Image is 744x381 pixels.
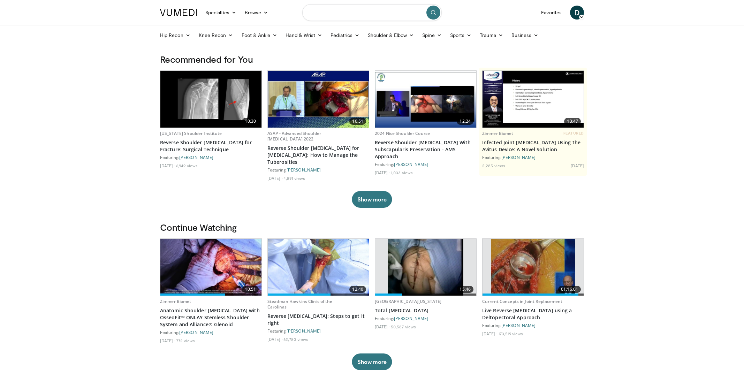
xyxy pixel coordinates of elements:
div: Featuring: [267,328,369,334]
a: Current Concepts in Joint Replacement [482,298,562,304]
span: 12:40 [349,286,366,293]
a: Steadman Hawkins Clinic of the Carolinas [267,298,333,310]
li: [DATE] [267,175,282,181]
a: D [570,6,584,20]
a: Reverse [MEDICAL_DATA]: Steps to get it right [267,313,369,327]
a: 10:51 [160,239,261,296]
a: Browse [241,6,273,20]
a: 01:16:01 [483,239,584,296]
div: Featuring: [160,329,262,335]
a: ASAP - Advanced Shoulder [MEDICAL_DATA] 2022 [267,130,321,142]
li: [DATE] [160,338,175,343]
a: 2024 Nice Shoulder Course [375,130,430,136]
li: 50,587 views [391,324,416,329]
a: [PERSON_NAME] [501,155,536,160]
img: c653596a-0679-4cdd-8644-76a798287787.620x360_q85_upscale.jpg [268,71,369,128]
a: [PERSON_NAME] [394,316,428,321]
div: Featuring: [375,315,477,321]
a: Spine [418,28,446,42]
a: 12:24 [375,71,476,128]
button: Show more [352,353,392,370]
a: Sports [446,28,476,42]
img: 14de8be9-0a1b-4abf-a68a-6c172c585c2e.620x360_q85_upscale.jpg [160,71,261,128]
a: Hip Recon [156,28,195,42]
a: Favorites [537,6,566,20]
li: [DATE] [482,331,497,336]
li: 1,033 views [391,170,413,175]
a: [PERSON_NAME] [394,162,428,167]
a: Hand & Wrist [281,28,326,42]
span: 10:30 [242,118,259,125]
a: 10:30 [160,71,261,128]
div: Featuring: [267,167,369,173]
h3: Recommended for You [160,54,584,65]
a: Business [507,28,543,42]
div: Featuring: [160,154,262,160]
div: Featuring: [482,322,584,328]
li: [DATE] [160,163,175,168]
span: 13:47 [564,118,581,125]
a: Knee Recon [195,28,237,42]
a: 15:46 [375,239,476,296]
a: Shoulder & Elbow [364,28,418,42]
a: 10:51 [268,71,369,128]
span: 10:51 [242,286,259,293]
a: [US_STATE] Shoulder Institute [160,130,222,136]
input: Search topics, interventions [302,4,442,21]
a: Foot & Ankle [237,28,282,42]
li: 173,519 views [498,331,523,336]
a: Reverse Shoulder [MEDICAL_DATA] for Fracture: Surgical Technique [160,139,262,153]
li: 772 views [176,338,195,343]
div: Featuring: [482,154,584,160]
span: 12:24 [457,118,473,125]
li: [DATE] [375,324,390,329]
img: 7e540be7-8cda-4f7d-a36f-404d8aa1e09d.620x360_q85_upscale.jpg [375,71,476,128]
li: 4,891 views [283,175,305,181]
img: 6109daf6-8797-4a77-88a1-edd099c0a9a9.620x360_q85_upscale.jpg [483,71,584,128]
a: Live Reverse [MEDICAL_DATA] using a Deltopectoral Approach [482,307,584,321]
a: [PERSON_NAME] [501,323,536,328]
a: Specialties [201,6,241,20]
span: FEATURED [563,131,584,136]
li: [DATE] [375,170,390,175]
a: 12:40 [268,239,369,296]
a: Pediatrics [326,28,364,42]
div: Featuring: [375,161,477,167]
li: [DATE] [571,163,584,168]
a: Total [MEDICAL_DATA] [375,307,477,314]
a: [PERSON_NAME] [287,328,321,333]
button: Show more [352,191,392,208]
a: Zimmer Biomet [482,130,514,136]
a: [PERSON_NAME] [179,155,213,160]
a: Trauma [476,28,507,42]
a: Anatomic Shoulder [MEDICAL_DATA] with OsseoFit™ ONLAY Stemless Shoulder System and Alliance® Glenoid [160,307,262,328]
a: Reverse Shoulder [MEDICAL_DATA] With Subscapularis Preservation - AMS Approach [375,139,477,160]
span: 15:46 [457,286,473,293]
h3: Continue Watching [160,222,584,233]
a: 13:47 [483,71,584,128]
a: Zimmer Biomet [160,298,191,304]
li: [DATE] [267,336,282,342]
a: Infected Joint [MEDICAL_DATA] Using the Avitus Device: A Novel Solution [482,139,584,153]
img: 326034_0000_1.png.620x360_q85_upscale.jpg [268,239,369,296]
img: VuMedi Logo [160,9,197,16]
a: [GEOGRAPHIC_DATA][US_STATE] [375,298,441,304]
a: [PERSON_NAME] [179,330,213,335]
img: 68921608-6324-4888-87da-a4d0ad613160.620x360_q85_upscale.jpg [160,239,261,296]
a: Reverse Shoulder [MEDICAL_DATA] for [MEDICAL_DATA]: How to Manage the Tuberosities [267,145,369,166]
span: 10:51 [349,118,366,125]
li: 62,780 views [283,336,308,342]
li: 6,949 views [176,163,198,168]
li: 2,285 views [482,163,505,168]
img: 684033_3.png.620x360_q85_upscale.jpg [491,239,575,296]
span: 01:16:01 [558,286,581,293]
a: [PERSON_NAME] [287,167,321,172]
img: 38826_0000_3.png.620x360_q85_upscale.jpg [388,239,464,296]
